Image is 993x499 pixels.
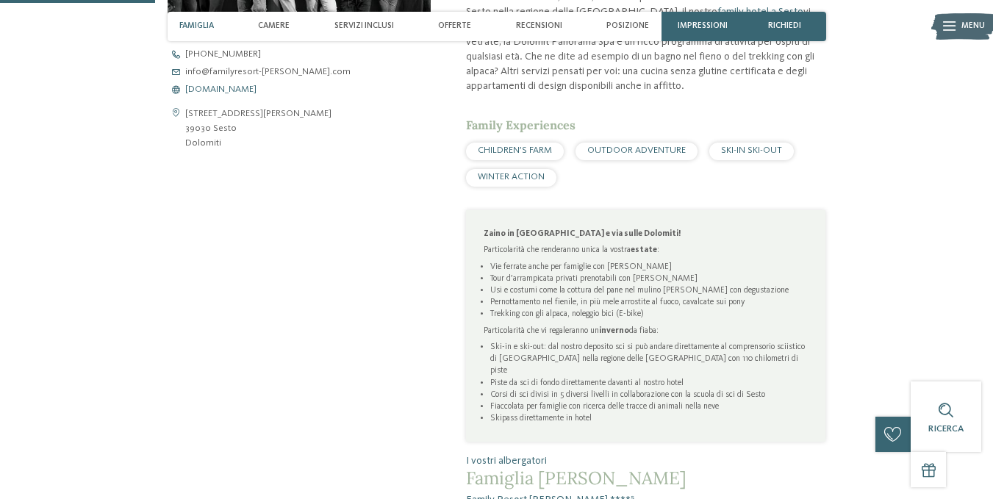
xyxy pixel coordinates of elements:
a: [DOMAIN_NAME] [168,85,452,95]
a: info@familyresort-[PERSON_NAME].com [168,68,452,77]
span: Ricerca [928,424,964,434]
span: [PHONE_NUMBER] [185,50,261,60]
span: Impressioni [678,21,728,31]
a: family hotel a Sesto [717,7,803,17]
span: Offerte [438,21,471,31]
span: Recensioni [516,21,562,31]
span: Family Experiences [466,118,576,132]
li: Trekking con gli alpaca, noleggio bici (E-bike) [490,308,808,320]
address: [STREET_ADDRESS][PERSON_NAME] 39030 Sesto Dolomiti [185,107,331,151]
span: Camere [258,21,290,31]
li: Skipass direttamente in hotel [490,412,808,424]
strong: inverno [599,326,629,335]
strong: Zaino in [GEOGRAPHIC_DATA] e via sulle Dolomiti! [484,229,681,238]
li: Fiaccolata per famiglie con ricerca delle tracce di animali nella neve [490,401,808,412]
li: Corsi di sci divisi in 5 diversi livelli in collaborazione con la scuola di sci di Sesto [490,389,808,401]
span: I vostri albergatori [466,453,826,468]
li: Piste da sci di fondo direttamente davanti al nostro hotel [490,377,808,389]
span: Famiglia [PERSON_NAME] [466,468,826,489]
span: info@ familyresort-[PERSON_NAME]. com [185,68,351,77]
span: richiedi [768,21,801,31]
span: WINTER ACTION [478,172,545,182]
p: Particolarità che renderanno unica la vostra : [484,244,809,256]
li: Ski-in e ski-out: dal nostro deposito sci si può andare direttamente al comprensorio sciistico di... [490,341,808,376]
span: OUTDOOR ADVENTURE [587,146,686,155]
li: Pernottamento nel fienile, in più mele arrostite al fuoco, cavalcate sui pony [490,296,808,308]
li: Vie ferrate anche per famiglie con [PERSON_NAME] [490,261,808,273]
span: Famiglia [179,21,214,31]
span: [DOMAIN_NAME] [185,85,257,95]
li: Tour d’arrampicata privati prenotabili con [PERSON_NAME] [490,273,808,284]
span: Servizi inclusi [334,21,394,31]
li: Usi e costumi come la cottura del pane nel mulino [PERSON_NAME] con degustazione [490,284,808,296]
span: Posizione [606,21,649,31]
span: CHILDREN’S FARM [478,146,552,155]
strong: estate [631,245,657,254]
span: SKI-IN SKI-OUT [721,146,782,155]
p: Particolarità che vi regaleranno un da fiaba: [484,325,809,337]
a: [PHONE_NUMBER] [168,50,452,60]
